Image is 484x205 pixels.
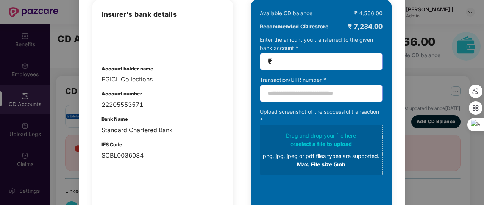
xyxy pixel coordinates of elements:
div: ₹ 7,234.00 [348,21,383,32]
b: IFS Code [101,142,122,147]
div: Drag and drop your file here [263,131,379,169]
b: Recommended CD restore [260,22,328,31]
div: png, jpg, jpeg or pdf files types are supported. [263,152,379,160]
h3: Insurer’s bank details [101,9,224,20]
b: Bank Name [101,116,128,122]
b: Account number [101,91,142,97]
div: EGICL Collections [101,75,224,84]
span: select a file to upload [295,141,352,147]
div: Transaction/UTR number * [260,76,383,84]
img: admin-overview [101,27,141,54]
div: or [263,140,379,148]
div: Enter the amount you transferred to the given bank account * [260,36,383,70]
b: Account holder name [101,66,153,72]
span: Drag and drop your file hereorselect a file to uploadpng, jpg, jpeg or pdf files types are suppor... [260,125,382,175]
div: 22205553571 [101,100,224,110]
div: Upload screenshot of the successful transaction * [260,108,383,175]
div: Max. File size 5mb [263,160,379,169]
div: Standard Chartered Bank [101,125,224,135]
div: Available CD balance [260,9,312,17]
span: ₹ [268,57,272,66]
div: ₹ 4,566.00 [354,9,383,17]
div: SCBL0036084 [101,151,224,160]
